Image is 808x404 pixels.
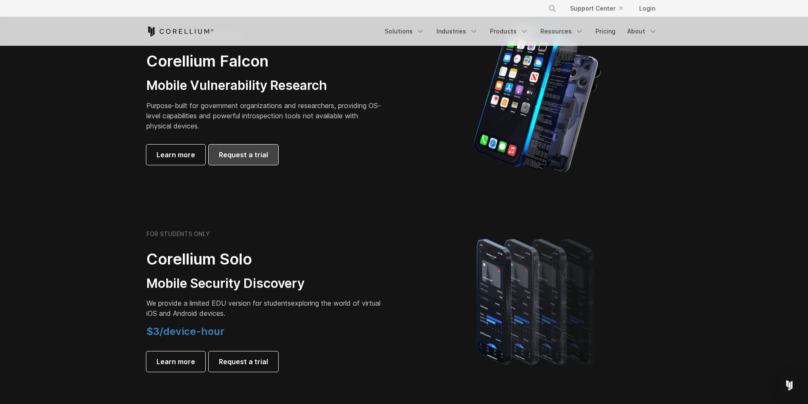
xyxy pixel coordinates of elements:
a: Learn more [146,145,205,165]
p: exploring the world of virtual iOS and Android devices. [146,298,384,318]
span: We provide a limited EDU version for students [146,299,291,307]
a: Industries [431,24,483,39]
a: Resources [535,24,589,39]
span: Learn more [157,357,195,367]
h3: Mobile Security Discovery [146,276,384,292]
a: Pricing [590,24,621,39]
div: Open Intercom Messenger [779,375,800,396]
a: Products [485,24,534,39]
p: Purpose-built for government organizations and researchers, providing OS-level capabilities and p... [146,100,384,131]
span: Request a trial [219,357,268,367]
a: Request a trial [209,145,278,165]
a: Login [632,1,662,16]
button: Search [545,1,560,16]
span: Request a trial [219,150,268,160]
a: Corellium Home [146,26,214,36]
h2: Corellium Falcon [146,52,384,71]
a: Request a trial [209,351,278,372]
img: A lineup of four iPhone models becoming more gradient and blurred [460,227,615,375]
span: Learn more [157,150,195,160]
img: iPhone model separated into the mechanics used to build the physical device. [473,25,601,173]
div: Navigation Menu [538,1,662,16]
a: Learn more [146,351,205,372]
h2: Corellium Solo [146,250,384,269]
h6: FOR STUDENTS ONLY [146,230,210,238]
h3: Mobile Vulnerability Research [146,78,384,94]
a: Support Center [563,1,629,16]
a: About [622,24,662,39]
span: $3/device-hour [146,325,224,337]
div: Navigation Menu [380,24,662,39]
a: Solutions [380,24,430,39]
